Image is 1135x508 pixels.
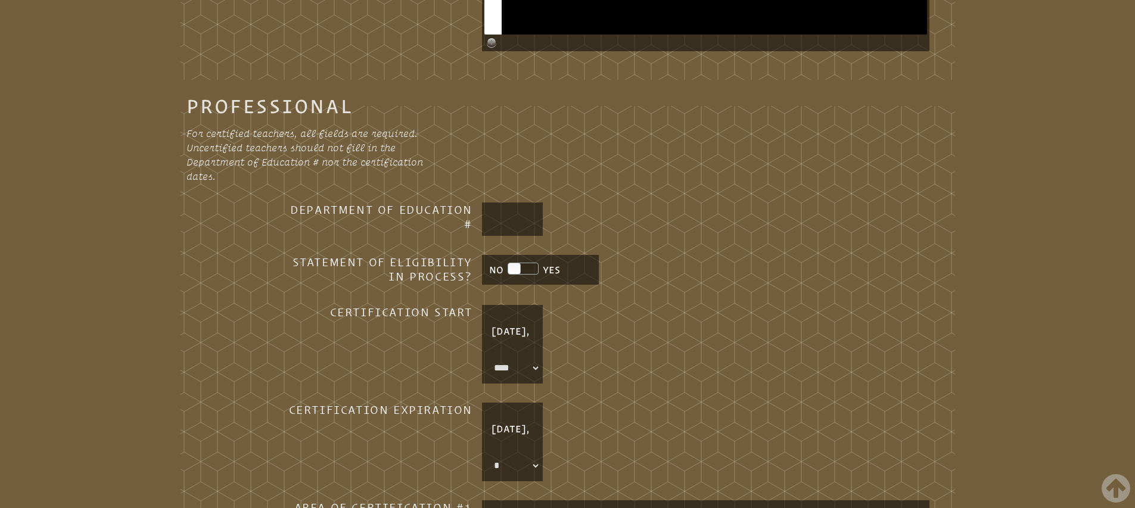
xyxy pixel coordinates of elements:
[539,263,560,277] li: YES
[282,403,472,417] h3: Certification Expiration
[282,255,472,283] h3: Statement of Eligibility in process?
[484,317,540,345] p: [DATE],
[186,126,429,183] p: For certified teachers, all fields are required. Uncertified teachers should not fill in the Depa...
[282,305,472,319] h3: Certification Start
[486,36,927,48] a: Add Row
[186,99,353,113] legend: Professional
[489,263,508,277] li: NO
[282,202,472,231] h3: Department of Education #
[484,414,540,443] p: [DATE],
